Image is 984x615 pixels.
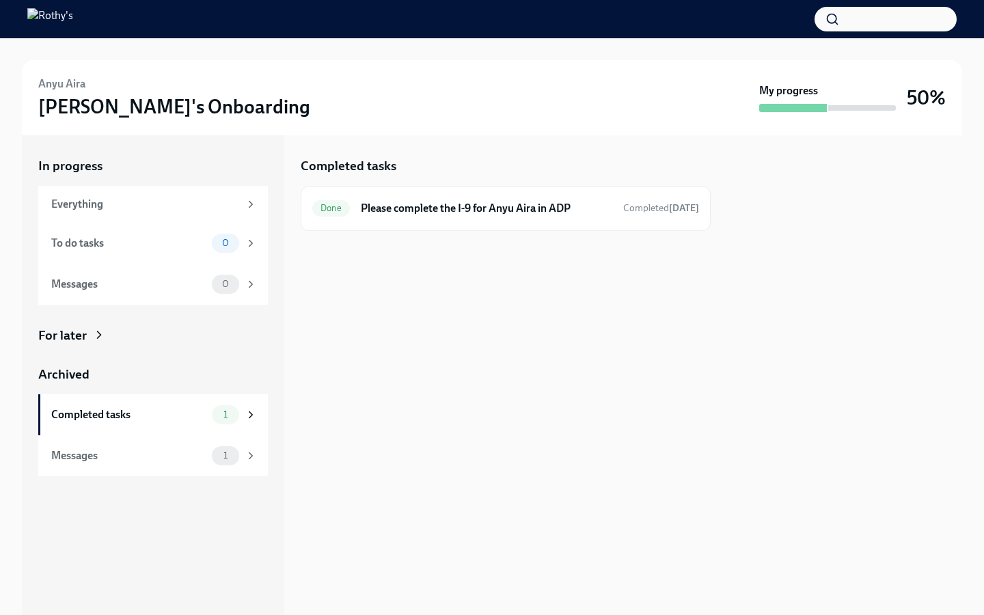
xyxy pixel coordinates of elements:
a: Archived [38,366,268,383]
a: Everything [38,186,268,223]
span: 0 [214,238,237,248]
div: Completed tasks [51,407,206,422]
a: In progress [38,157,268,175]
strong: [DATE] [669,202,699,214]
strong: My progress [759,83,818,98]
div: Messages [51,448,206,463]
div: To do tasks [51,236,206,251]
a: DonePlease complete the I-9 for Anyu Aira in ADPCompleted[DATE] [312,197,699,219]
h3: [PERSON_NAME]'s Onboarding [38,94,310,119]
h6: Anyu Aira [38,77,85,92]
span: 1 [215,409,236,420]
a: To do tasks0 [38,223,268,264]
span: Done [312,203,350,213]
h5: Completed tasks [301,157,396,175]
a: Completed tasks1 [38,394,268,435]
span: 1 [215,450,236,461]
span: Completed [623,202,699,214]
div: For later [38,327,87,344]
div: Messages [51,277,206,292]
a: Messages0 [38,264,268,305]
h6: Please complete the I-9 for Anyu Aira in ADP [361,201,612,216]
span: October 8th, 2025 09:39 [623,202,699,215]
a: For later [38,327,268,344]
img: Rothy's [27,8,73,30]
span: 0 [214,279,237,289]
a: Messages1 [38,435,268,476]
h3: 50% [907,85,946,110]
div: Everything [51,197,239,212]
